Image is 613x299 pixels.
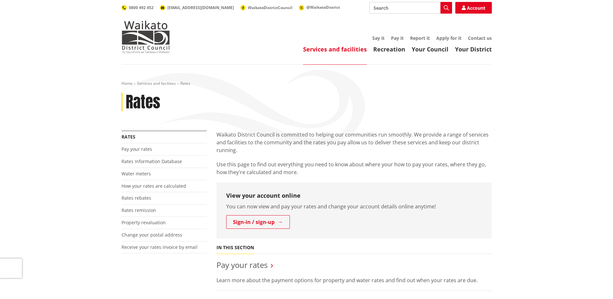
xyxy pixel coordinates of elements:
[122,183,186,189] a: How your rates are calculated
[129,5,153,10] span: 0800 492 452
[306,5,340,10] span: @WaikatoDistrict
[303,45,367,53] a: Services and facilities
[217,245,254,250] h5: In this section
[369,2,452,14] input: Search input
[167,5,234,10] span: [EMAIL_ADDRESS][DOMAIN_NAME]
[122,146,152,152] a: Pay your rates
[122,81,132,86] a: Home
[226,192,482,199] h3: View your account online
[217,260,268,270] a: Pay your rates
[240,5,292,10] a: WaikatoDistrictCouncil
[122,207,156,213] a: Rates remission
[122,244,197,250] a: Receive your rates invoice by email
[122,171,151,177] a: Water meters
[122,232,182,238] a: Change your postal address
[122,21,170,53] img: Waikato District Council - Te Kaunihera aa Takiwaa o Waikato
[217,161,492,176] p: Use this page to find out everything you need to know about where your how to pay your rates, whe...
[217,131,492,154] p: Waikato District Council is committed to helping our communities run smoothly. We provide a range...
[412,45,449,53] a: Your Council
[248,5,292,10] span: WaikatoDistrictCouncil
[122,5,153,10] a: 0800 492 452
[391,35,404,41] a: Pay it
[137,81,176,86] a: Services and facilities
[299,5,340,10] a: @WaikatoDistrict
[180,81,190,86] span: Rates
[122,195,151,201] a: Rates rebates
[410,35,430,41] a: Report it
[160,5,234,10] a: [EMAIL_ADDRESS][DOMAIN_NAME]
[436,35,461,41] a: Apply for it
[373,45,405,53] a: Recreation
[468,35,492,41] a: Contact us
[372,35,385,41] a: Say it
[455,2,492,14] a: Account
[455,45,492,53] a: Your District
[122,158,182,164] a: Rates Information Database
[226,203,482,210] p: You can now view and pay your rates and change your account details online anytime!
[122,134,135,140] a: Rates
[226,215,290,229] a: Sign-in / sign-up
[126,93,160,112] h1: Rates
[122,81,492,86] nav: breadcrumb
[217,276,492,284] p: Learn more about the payment options for property and water rates and find out when your rates ar...
[122,219,166,226] a: Property revaluation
